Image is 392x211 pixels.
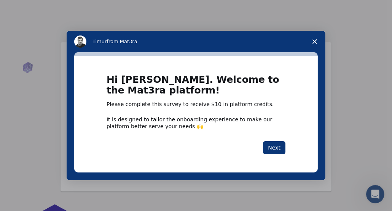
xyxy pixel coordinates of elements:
[74,35,86,48] img: Profile image for Timur
[15,5,43,12] span: Support
[107,116,285,130] div: It is designed to tailor the onboarding experience to make our platform better serve your needs 🙌
[92,39,107,44] span: Timur
[107,74,285,101] h1: Hi [PERSON_NAME]. Welcome to the Mat3ra platform!
[107,101,285,108] div: Please complete this survey to receive $10 in platform credits.
[107,39,137,44] span: from Mat3ra
[304,31,325,52] span: Close survey
[263,141,285,154] button: Next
